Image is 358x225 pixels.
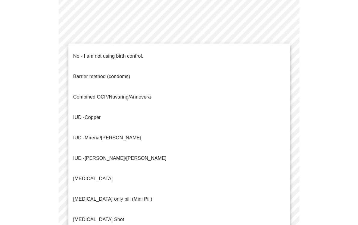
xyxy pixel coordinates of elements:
[73,53,143,60] p: No - I am not using birth control.
[73,155,167,162] p: [PERSON_NAME]/[PERSON_NAME]
[73,93,151,101] p: Combined OCP/Nuvaring/Annovera
[73,216,124,223] p: [MEDICAL_DATA] Shot
[73,156,85,161] span: IUD -
[73,73,130,80] p: Barrier method (condoms)
[73,134,141,141] p: IUD -
[73,175,113,182] p: [MEDICAL_DATA]
[85,135,141,140] span: Mirena/[PERSON_NAME]
[73,196,152,203] p: [MEDICAL_DATA] only pill (Mini Pill)
[73,114,101,121] p: Copper
[73,115,85,120] span: IUD -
